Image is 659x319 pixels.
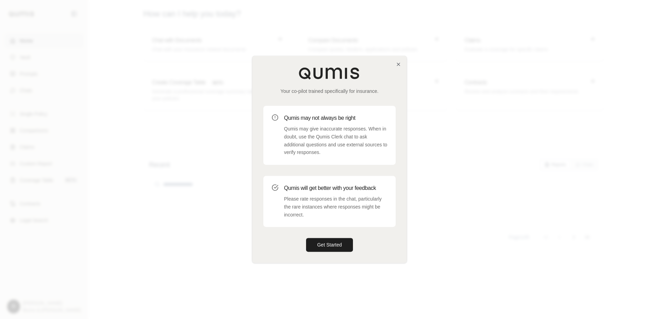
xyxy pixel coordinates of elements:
[284,184,387,192] h3: Qumis will get better with your feedback
[298,67,361,79] img: Qumis Logo
[263,88,396,95] p: Your co-pilot trained specifically for insurance.
[284,125,387,156] p: Qumis may give inaccurate responses. When in doubt, use the Qumis Clerk chat to ask additional qu...
[306,238,353,252] button: Get Started
[284,114,387,122] h3: Qumis may not always be right
[284,195,387,219] p: Please rate responses in the chat, particularly the rare instances where responses might be incor...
